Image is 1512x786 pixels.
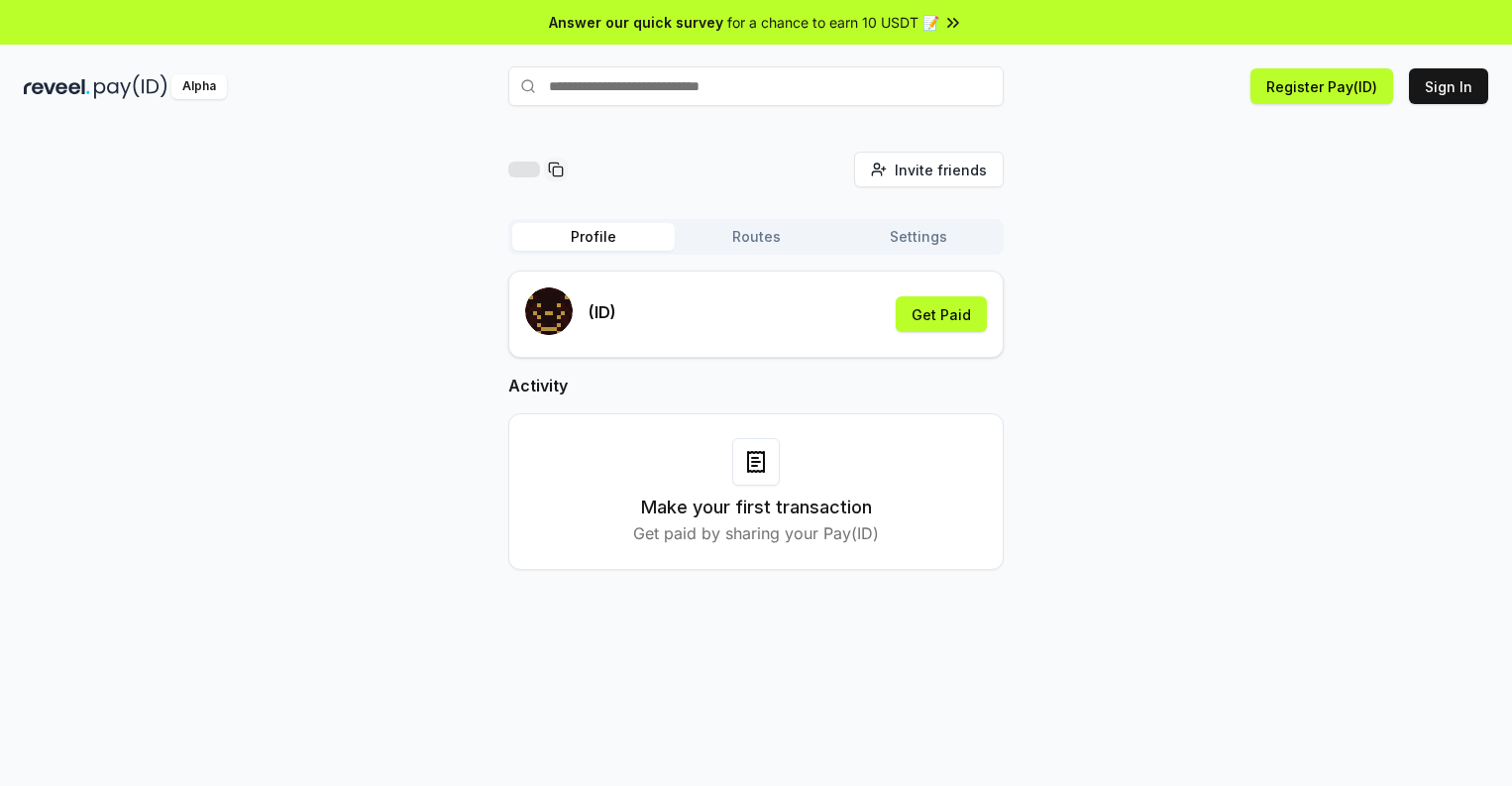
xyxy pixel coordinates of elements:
[896,296,987,332] button: Get Paid
[837,223,1000,251] button: Settings
[171,74,227,99] div: Alpha
[589,300,616,324] p: (ID)
[675,223,837,251] button: Routes
[1409,68,1488,104] button: Sign In
[854,152,1004,187] button: Invite friends
[24,74,90,99] img: reveel_dark
[1250,68,1393,104] button: Register Pay(ID)
[94,74,167,99] img: pay_id
[633,521,879,545] p: Get paid by sharing your Pay(ID)
[549,12,723,33] span: Answer our quick survey
[641,494,872,521] h3: Make your first transaction
[508,374,1004,397] h2: Activity
[727,12,939,33] span: for a chance to earn 10 USDT 📝
[895,160,987,180] span: Invite friends
[512,223,675,251] button: Profile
